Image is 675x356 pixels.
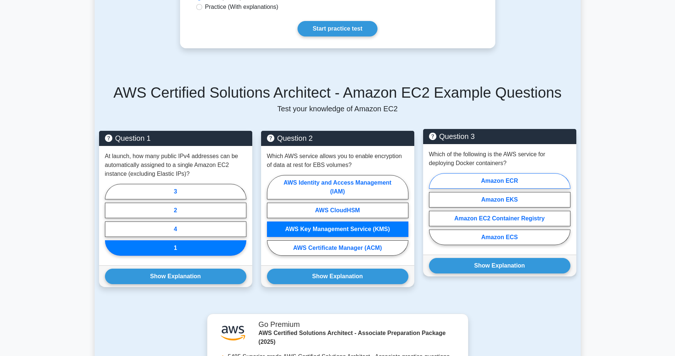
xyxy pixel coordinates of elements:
[105,152,246,178] p: At launch, how many public IPv4 addresses can be automatically assigned to a single Amazon EC2 in...
[429,132,570,141] h5: Question 3
[105,269,246,284] button: Show Explanation
[429,230,570,245] label: Amazon ECS
[99,104,576,113] p: Test your knowledge of Amazon EC2
[205,3,278,11] label: Practice (With explanations)
[267,269,408,284] button: Show Explanation
[267,203,408,218] label: AWS CloudHSM
[429,211,570,226] label: Amazon EC2 Container Registry
[267,134,408,143] h5: Question 2
[105,184,246,199] label: 3
[267,240,408,256] label: AWS Certificate Manager (ACM)
[267,175,408,199] label: AWS Identity and Access Management (IAM)
[429,173,570,189] label: Amazon ECR
[99,84,576,101] h5: AWS Certified Solutions Architect - Amazon EC2 Example Questions
[105,134,246,143] h5: Question 1
[267,221,408,237] label: AWS Key Management Service (KMS)
[429,150,570,168] p: Which of the following is the AWS service for deploying Docker containers?
[105,203,246,218] label: 2
[105,240,246,256] label: 1
[267,152,408,170] p: Which AWS service allows you to enable encryption of data at rest for EBS volumes?
[429,192,570,207] label: Amazon EKS
[298,21,377,36] a: Start practice test
[429,258,570,273] button: Show Explanation
[105,221,246,237] label: 4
